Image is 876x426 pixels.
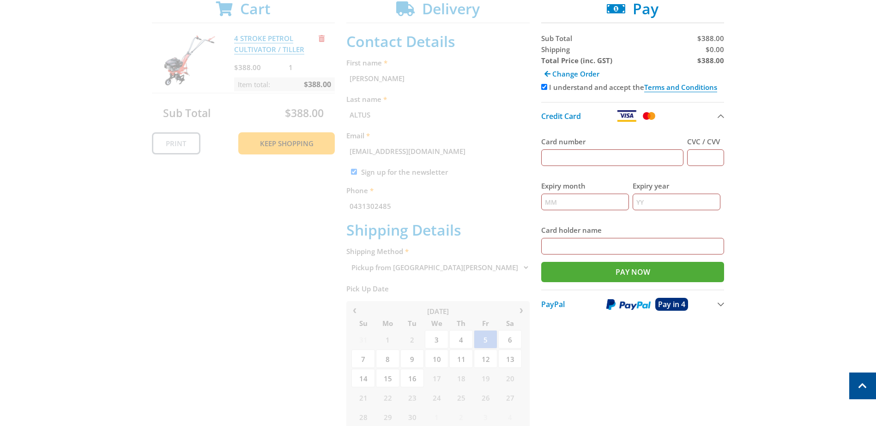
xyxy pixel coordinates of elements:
label: I understand and accept the [549,83,717,92]
label: CVC / CVV [687,136,724,147]
label: Card number [541,136,684,147]
span: Pay in 4 [658,299,685,309]
input: YY [633,194,720,210]
img: Mastercard [641,110,657,122]
strong: $388.00 [697,56,724,65]
span: $0.00 [706,45,724,54]
span: $388.00 [697,34,724,43]
label: Expiry month [541,180,629,191]
span: Credit Card [541,111,581,121]
label: Expiry year [633,180,720,191]
button: PayPal Pay in 4 [541,290,725,318]
a: Change Order [541,66,603,82]
strong: Total Price (inc. GST) [541,56,612,65]
label: Card holder name [541,225,725,236]
button: Credit Card [541,102,725,129]
img: Visa [616,110,637,122]
input: Please accept the terms and conditions. [541,84,547,90]
a: Terms and Conditions [644,83,717,92]
input: MM [541,194,629,210]
input: Pay Now [541,262,725,282]
span: Sub Total [541,34,572,43]
span: PayPal [541,299,565,309]
span: Shipping [541,45,570,54]
span: Change Order [552,69,599,78]
img: PayPal [606,299,651,310]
